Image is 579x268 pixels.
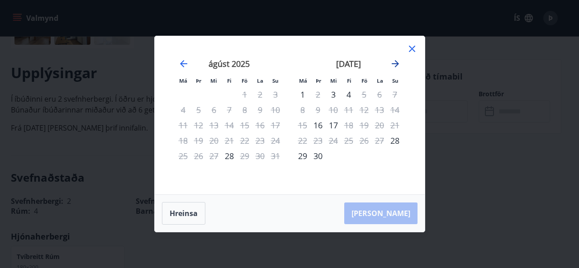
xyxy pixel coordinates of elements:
[272,77,279,84] small: Su
[310,148,326,164] td: Choose þriðjudagur, 30. september 2025 as your check-in date. It’s available.
[390,58,401,69] div: Move forward to switch to the next month.
[268,87,283,102] td: Not available. sunnudagur, 3. ágúst 2025
[392,77,399,84] small: Su
[176,148,191,164] td: Not available. mánudagur, 25. ágúst 2025
[257,77,263,84] small: La
[210,77,217,84] small: Mi
[341,118,356,133] div: Aðeins útritun í boði
[341,118,356,133] td: Not available. fimmtudagur, 18. september 2025
[295,87,310,102] div: Aðeins innritun í boði
[162,202,205,225] button: Hreinsa
[356,118,372,133] td: Not available. föstudagur, 19. september 2025
[252,118,268,133] td: Not available. laugardagur, 16. ágúst 2025
[326,87,341,102] td: Choose miðvikudagur, 3. september 2025 as your check-in date. It’s available.
[206,133,222,148] td: Not available. miðvikudagur, 20. ágúst 2025
[372,87,387,102] td: Not available. laugardagur, 6. september 2025
[252,102,268,118] td: Not available. laugardagur, 9. ágúst 2025
[387,87,403,102] td: Not available. sunnudagur, 7. september 2025
[222,102,237,118] td: Not available. fimmtudagur, 7. ágúst 2025
[176,118,191,133] td: Not available. mánudagur, 11. ágúst 2025
[326,118,341,133] div: 17
[227,77,232,84] small: Fi
[237,133,252,148] td: Not available. föstudagur, 22. ágúst 2025
[372,118,387,133] td: Not available. laugardagur, 20. september 2025
[237,102,252,118] td: Not available. föstudagur, 8. ágúst 2025
[252,148,268,164] td: Not available. laugardagur, 30. ágúst 2025
[316,77,321,84] small: Þr
[237,148,252,164] td: Not available. föstudagur, 29. ágúst 2025
[326,133,341,148] td: Not available. miðvikudagur, 24. september 2025
[310,118,326,133] td: Choose þriðjudagur, 16. september 2025 as your check-in date. It’s available.
[268,102,283,118] td: Not available. sunnudagur, 10. ágúst 2025
[326,87,341,102] div: Aðeins innritun í boði
[295,102,310,118] td: Not available. mánudagur, 8. september 2025
[191,148,206,164] td: Not available. þriðjudagur, 26. ágúst 2025
[252,87,268,102] td: Not available. laugardagur, 2. ágúst 2025
[222,148,237,164] div: Aðeins innritun í boði
[310,118,326,133] div: Aðeins innritun í boði
[166,47,414,183] div: Calendar
[330,77,337,84] small: Mi
[372,133,387,148] td: Not available. laugardagur, 27. september 2025
[222,133,237,148] td: Not available. fimmtudagur, 21. ágúst 2025
[341,87,356,102] div: 4
[295,148,310,164] td: Choose mánudagur, 29. september 2025 as your check-in date. It’s available.
[336,58,361,69] strong: [DATE]
[268,148,283,164] td: Not available. sunnudagur, 31. ágúst 2025
[237,148,252,164] div: Aðeins útritun í boði
[242,77,247,84] small: Fö
[341,87,356,102] td: Choose fimmtudagur, 4. september 2025 as your check-in date. It’s available.
[356,87,372,102] td: Not available. föstudagur, 5. september 2025
[295,148,310,164] div: 29
[387,118,403,133] td: Not available. sunnudagur, 21. september 2025
[310,148,326,164] div: 30
[206,102,222,118] td: Not available. miðvikudagur, 6. ágúst 2025
[372,102,387,118] td: Not available. laugardagur, 13. september 2025
[268,133,283,148] td: Not available. sunnudagur, 24. ágúst 2025
[237,87,252,102] td: Not available. föstudagur, 1. ágúst 2025
[387,133,403,148] td: Choose sunnudagur, 28. september 2025 as your check-in date. It’s available.
[310,87,326,102] td: Not available. þriðjudagur, 2. september 2025
[196,77,201,84] small: Þr
[356,102,372,118] td: Not available. föstudagur, 12. september 2025
[310,133,326,148] td: Not available. þriðjudagur, 23. september 2025
[176,102,191,118] td: Not available. mánudagur, 4. ágúst 2025
[326,118,341,133] td: Choose miðvikudagur, 17. september 2025 as your check-in date. It’s available.
[361,77,367,84] small: Fö
[191,133,206,148] td: Not available. þriðjudagur, 19. ágúst 2025
[222,118,237,133] td: Not available. fimmtudagur, 14. ágúst 2025
[310,87,326,102] div: Aðeins útritun í boði
[347,77,351,84] small: Fi
[237,118,252,133] td: Not available. föstudagur, 15. ágúst 2025
[178,58,189,69] div: Move backward to switch to the previous month.
[310,102,326,118] td: Not available. þriðjudagur, 9. september 2025
[326,102,341,118] td: Not available. miðvikudagur, 10. september 2025
[179,77,187,84] small: Má
[206,118,222,133] td: Not available. miðvikudagur, 13. ágúst 2025
[387,133,403,148] div: Aðeins innritun í boði
[268,118,283,133] td: Not available. sunnudagur, 17. ágúst 2025
[206,148,222,164] td: Not available. miðvikudagur, 27. ágúst 2025
[191,102,206,118] td: Not available. þriðjudagur, 5. ágúst 2025
[341,133,356,148] td: Not available. fimmtudagur, 25. september 2025
[356,87,372,102] div: Aðeins útritun í boði
[377,77,383,84] small: La
[295,133,310,148] td: Not available. mánudagur, 22. september 2025
[341,102,356,118] td: Not available. fimmtudagur, 11. september 2025
[387,102,403,118] td: Not available. sunnudagur, 14. september 2025
[356,133,372,148] td: Not available. föstudagur, 26. september 2025
[209,58,250,69] strong: ágúst 2025
[222,148,237,164] td: Choose fimmtudagur, 28. ágúst 2025 as your check-in date. It’s available.
[299,77,307,84] small: Má
[176,133,191,148] td: Not available. mánudagur, 18. ágúst 2025
[191,118,206,133] td: Not available. þriðjudagur, 12. ágúst 2025
[295,87,310,102] td: Choose mánudagur, 1. september 2025 as your check-in date. It’s available.
[295,118,310,133] td: Not available. mánudagur, 15. september 2025
[252,133,268,148] td: Not available. laugardagur, 23. ágúst 2025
